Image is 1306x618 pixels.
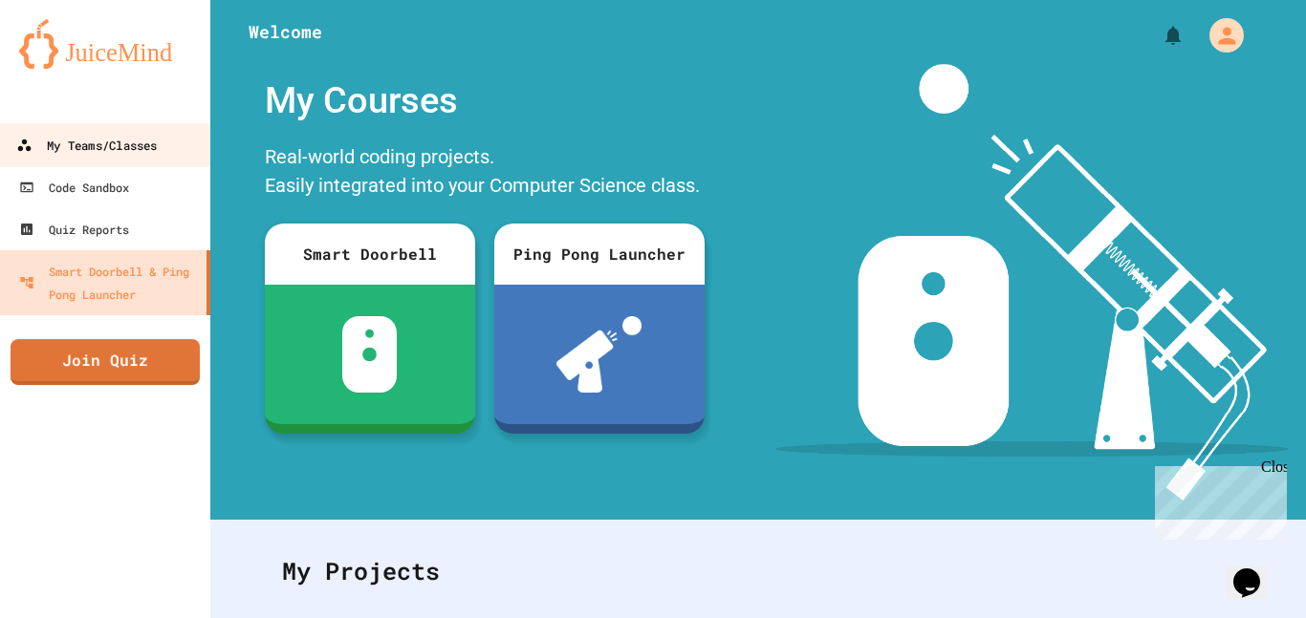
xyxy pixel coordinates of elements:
[255,64,714,138] div: My Courses
[255,138,714,209] div: Real-world coding projects. Easily integrated into your Computer Science class.
[263,534,1253,608] div: My Projects
[1126,19,1189,52] div: My Notifications
[1189,13,1249,57] div: My Account
[556,316,642,393] img: ppl-with-ball.png
[8,8,132,121] div: Chat with us now!Close
[775,64,1288,501] img: banner-image-my-projects.png
[265,224,475,285] div: Smart Doorbell
[19,218,129,241] div: Quiz Reports
[494,224,705,285] div: Ping Pong Launcher
[1226,542,1287,599] iframe: chat widget
[1147,458,1287,540] iframe: chat widget
[11,339,200,385] a: Join Quiz
[19,260,199,306] div: Smart Doorbell & Ping Pong Launcher
[19,176,129,199] div: Code Sandbox
[19,19,191,69] img: logo-orange.svg
[342,316,397,393] img: sdb-white.svg
[16,134,157,158] div: My Teams/Classes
